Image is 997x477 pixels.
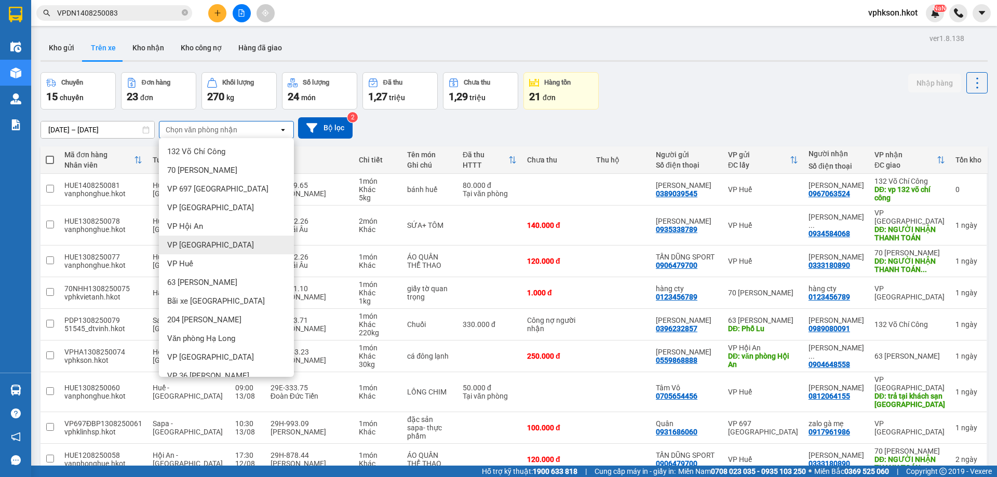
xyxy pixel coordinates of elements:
[359,289,397,297] div: Khác
[359,194,397,202] div: 5 kg
[64,261,142,269] div: vanphonghue.hkot
[271,324,348,333] div: [PERSON_NAME]
[359,280,397,289] div: 1 món
[235,459,260,468] div: 12/08
[809,181,864,189] div: Minh Huyền
[728,344,798,352] div: VP Hội An
[656,225,697,234] div: 0935338789
[656,284,718,293] div: hàng cty
[809,229,850,238] div: 0934584068
[64,428,142,436] div: vphklinhsp.hkot
[10,119,21,130] img: solution-icon
[469,93,486,102] span: triệu
[271,384,348,392] div: 29E-333.75
[728,455,798,464] div: VP Huế
[208,4,226,22] button: plus
[874,392,945,408] div: DĐ: trả tại khách sạn Thượng Hải
[36,61,114,77] span: ↔ [GEOGRAPHIC_DATA]
[844,467,889,475] strong: 0369 525 060
[874,249,945,257] div: 70 [PERSON_NAME]
[359,428,397,436] div: Khác
[457,146,522,174] th: Toggle SortBy
[961,257,977,265] span: ngày
[961,320,977,329] span: ngày
[167,202,254,213] span: VP [GEOGRAPHIC_DATA]
[463,320,517,329] div: 330.000 đ
[656,316,718,324] div: Anh Hưng
[64,189,142,198] div: vanphonghue.hkot
[271,151,348,159] div: Xe
[301,93,316,102] span: món
[59,146,147,174] th: Toggle SortBy
[235,419,260,428] div: 10:30
[359,320,397,329] div: Khác
[728,151,790,159] div: VP gửi
[585,466,587,477] span: |
[955,156,981,164] div: Tồn kho
[921,265,927,274] span: ...
[874,375,945,392] div: VP [GEOGRAPHIC_DATA]
[809,324,850,333] div: 0989080091
[214,9,221,17] span: plus
[874,151,937,159] div: VP nhận
[64,161,134,169] div: Nhân viên
[271,419,348,428] div: 29H-993.09
[167,371,249,381] span: VP 36 [PERSON_NAME]
[233,4,251,22] button: file-add
[226,93,234,102] span: kg
[407,221,452,229] div: SỨA+ TÔM
[279,126,287,134] svg: open
[64,459,142,468] div: vanphonghue.hkot
[933,5,946,12] sup: NaN
[874,185,945,202] div: DĐ: vp 132 võ chí công
[955,352,981,360] div: 1
[728,324,798,333] div: DĐ: Phố Lu
[153,316,223,333] span: Sapa - [GEOGRAPHIC_DATA]
[527,316,579,333] div: Công nợ người nhận
[359,261,397,269] div: Khác
[153,217,223,234] span: Huế - [GEOGRAPHIC_DATA]
[809,428,850,436] div: 0917961986
[596,156,645,164] div: Thu hộ
[656,392,697,400] div: 0705654456
[359,419,397,428] div: 1 món
[46,90,58,103] span: 15
[728,257,798,265] div: VP Huế
[121,72,196,110] button: Đơn hàng23đơn
[931,8,940,18] img: icon-new-feature
[172,35,230,60] button: Kho công nợ
[271,261,348,269] div: Lâm Hải Âu
[523,72,599,110] button: Hàng tồn21đơn
[874,284,945,301] div: VP [GEOGRAPHIC_DATA]
[359,253,397,261] div: 1 món
[656,151,718,159] div: Người gửi
[61,79,83,86] div: Chuyến
[809,451,864,459] div: HOÀNG LÂM
[897,466,898,477] span: |
[728,316,798,324] div: 63 [PERSON_NAME]
[728,289,798,297] div: 70 [PERSON_NAME]
[64,316,142,324] div: PDP1308250079
[543,93,556,102] span: đơn
[407,284,452,301] div: giấy tờ quan trọng
[271,217,348,225] div: 29K-012.26
[10,42,21,52] img: warehouse-icon
[874,161,937,169] div: ĐC giao
[64,324,142,333] div: 51545_dtvinh.hkot
[262,9,269,17] span: aim
[64,181,142,189] div: HUE1408250081
[921,464,927,472] span: ...
[407,451,452,468] div: ÁO QUẦN THỂ THAO
[359,344,397,352] div: 1 món
[728,221,798,229] div: VP Huế
[463,161,508,169] div: HTTT
[142,79,170,86] div: Đơn hàng
[656,419,718,428] div: Quân
[41,121,154,138] input: Select a date range.
[407,185,452,194] div: bánh huế
[64,284,142,293] div: 70NHH1308250075
[463,392,517,400] div: Tại văn phòng
[359,352,397,360] div: Khác
[359,360,397,369] div: 30 kg
[362,72,438,110] button: Đã thu1,27 triệu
